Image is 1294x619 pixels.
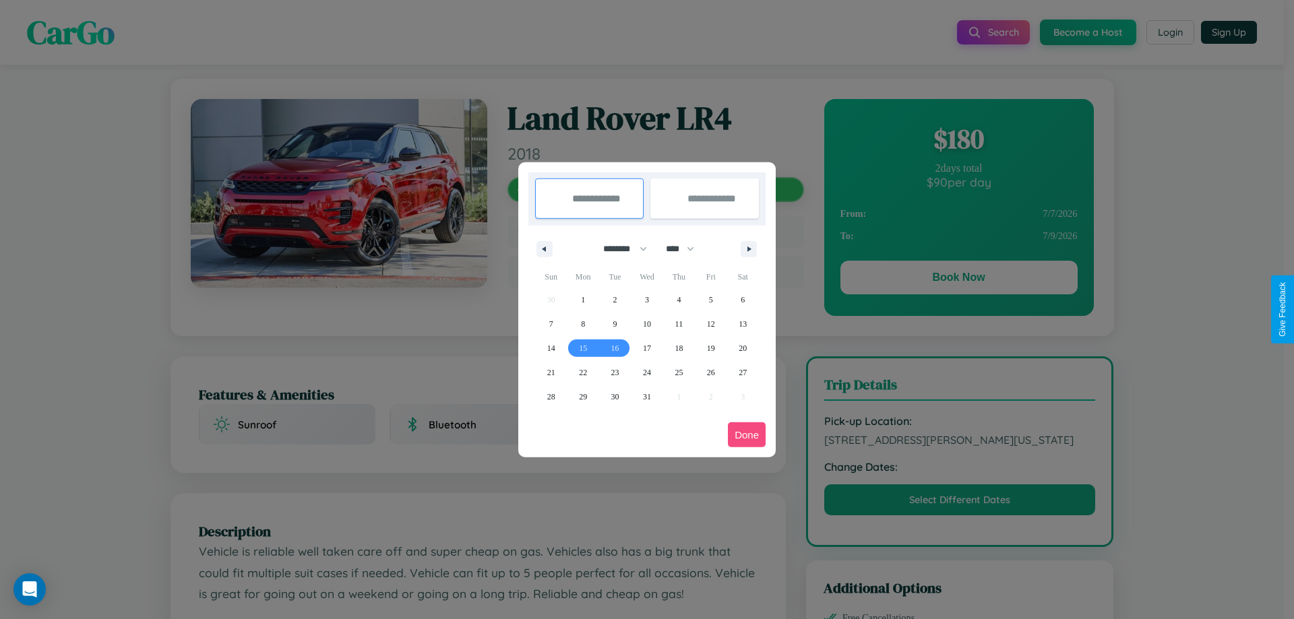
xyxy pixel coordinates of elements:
span: 26 [707,360,715,385]
span: 9 [613,312,617,336]
button: 18 [663,336,695,360]
button: 31 [631,385,663,409]
span: 15 [579,336,587,360]
span: 22 [579,360,587,385]
span: 11 [675,312,683,336]
span: 8 [581,312,585,336]
span: 2 [613,288,617,312]
button: 17 [631,336,663,360]
button: 24 [631,360,663,385]
button: 27 [727,360,759,385]
span: 25 [675,360,683,385]
button: 12 [695,312,727,336]
span: Thu [663,266,695,288]
button: 6 [727,288,759,312]
span: 18 [675,336,683,360]
span: 16 [611,336,619,360]
span: 5 [709,288,713,312]
button: 10 [631,312,663,336]
button: 30 [599,385,631,409]
div: Give Feedback [1278,282,1287,337]
button: Done [728,422,766,447]
button: 5 [695,288,727,312]
button: 23 [599,360,631,385]
span: 30 [611,385,619,409]
span: 4 [677,288,681,312]
span: Sat [727,266,759,288]
span: 1 [581,288,585,312]
button: 9 [599,312,631,336]
span: 21 [547,360,555,385]
span: Mon [567,266,598,288]
span: 17 [643,336,651,360]
span: 10 [643,312,651,336]
button: 4 [663,288,695,312]
span: 31 [643,385,651,409]
span: 20 [739,336,747,360]
button: 14 [535,336,567,360]
span: 27 [739,360,747,385]
div: Open Intercom Messenger [13,573,46,606]
span: 19 [707,336,715,360]
span: Tue [599,266,631,288]
button: 28 [535,385,567,409]
button: 1 [567,288,598,312]
span: 24 [643,360,651,385]
span: 3 [645,288,649,312]
button: 7 [535,312,567,336]
button: 13 [727,312,759,336]
span: 28 [547,385,555,409]
button: 11 [663,312,695,336]
span: 6 [741,288,745,312]
span: Sun [535,266,567,288]
span: 23 [611,360,619,385]
span: 12 [707,312,715,336]
button: 16 [599,336,631,360]
button: 15 [567,336,598,360]
span: Fri [695,266,727,288]
span: 13 [739,312,747,336]
button: 19 [695,336,727,360]
button: 8 [567,312,598,336]
button: 29 [567,385,598,409]
button: 22 [567,360,598,385]
button: 26 [695,360,727,385]
button: 3 [631,288,663,312]
span: 14 [547,336,555,360]
span: Wed [631,266,663,288]
button: 21 [535,360,567,385]
span: 29 [579,385,587,409]
button: 2 [599,288,631,312]
span: 7 [549,312,553,336]
button: 25 [663,360,695,385]
button: 20 [727,336,759,360]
